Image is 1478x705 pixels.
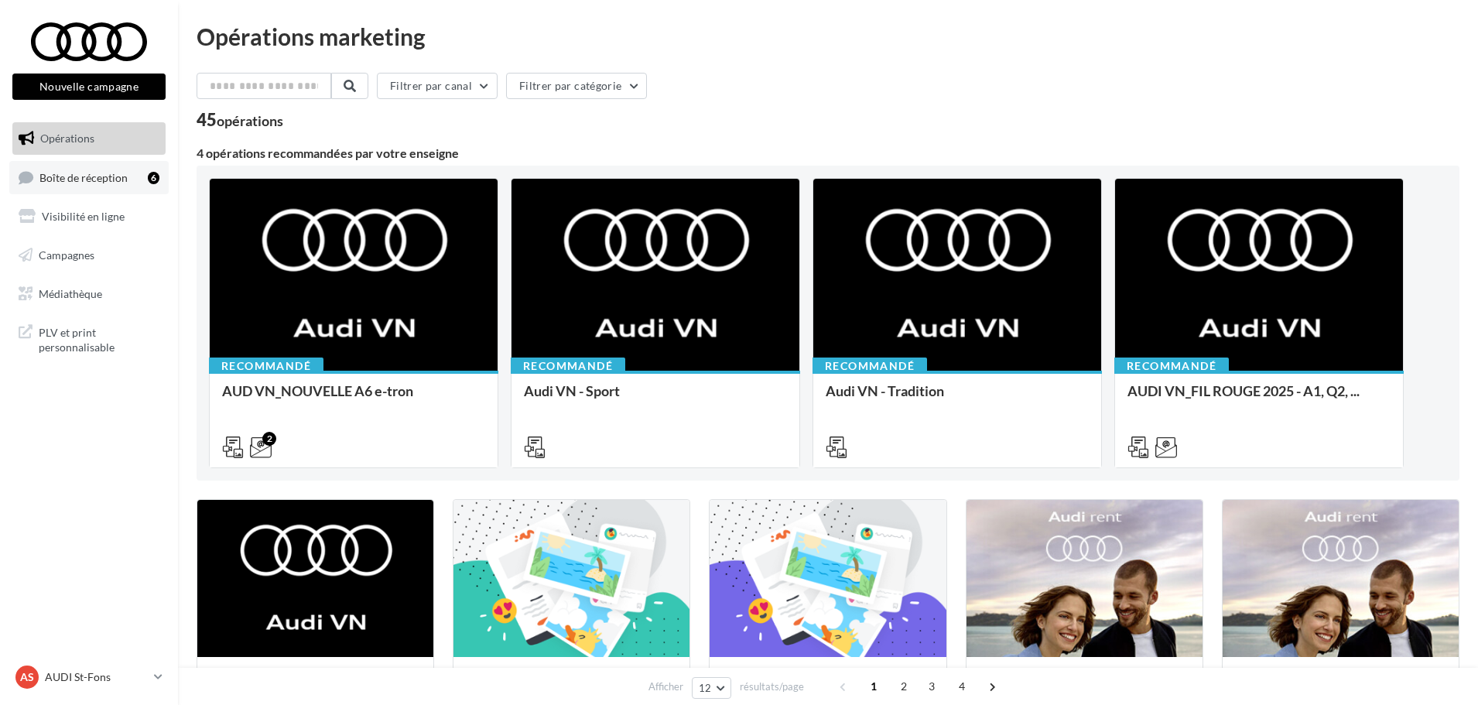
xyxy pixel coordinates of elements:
span: Afficher [648,679,683,694]
span: 12 [699,682,712,694]
span: AS [20,669,34,685]
a: Boîte de réception6 [9,161,169,194]
div: Recommandé [1114,358,1229,375]
a: PLV et print personnalisable [9,316,169,361]
span: 1 [861,674,886,699]
button: Filtrer par canal [377,73,498,99]
div: opérations [217,114,283,128]
div: Recommandé [813,358,927,375]
span: Audi VN - Sport [524,382,620,399]
button: 12 [692,677,731,699]
a: Visibilité en ligne [9,200,169,233]
a: Campagnes [9,239,169,272]
span: 2 [891,674,916,699]
span: 4 [949,674,974,699]
div: Opérations marketing [197,25,1459,48]
span: AUD VN_NOUVELLE A6 e-tron [222,382,413,399]
span: 3 [919,674,944,699]
div: Recommandé [511,358,625,375]
a: Opérations [9,122,169,155]
div: Recommandé [209,358,323,375]
div: 45 [197,111,283,128]
button: Filtrer par catégorie [506,73,647,99]
a: Médiathèque [9,278,169,310]
div: 6 [148,172,159,184]
span: résultats/page [740,679,804,694]
span: Audi VN - Tradition [826,382,944,399]
p: AUDI St-Fons [45,669,148,685]
div: 4 opérations recommandées par votre enseigne [197,147,1459,159]
span: Visibilité en ligne [42,210,125,223]
span: Opérations [40,132,94,145]
span: AUDI VN_FIL ROUGE 2025 - A1, Q2, ... [1127,382,1360,399]
a: AS AUDI St-Fons [12,662,166,692]
span: Boîte de réception [39,170,128,183]
div: 2 [262,432,276,446]
span: PLV et print personnalisable [39,322,159,355]
span: Médiathèque [39,286,102,299]
button: Nouvelle campagne [12,74,166,100]
span: Campagnes [39,248,94,262]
